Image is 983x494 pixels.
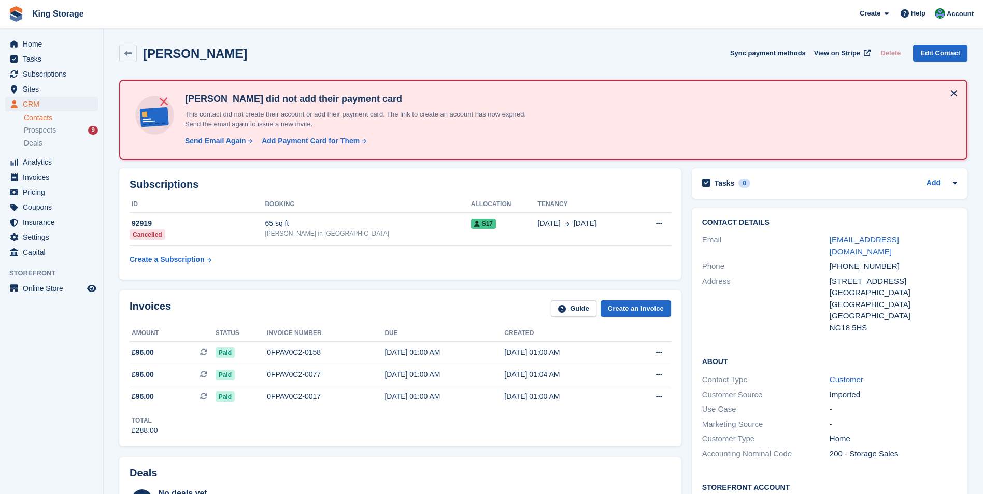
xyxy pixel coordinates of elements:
[23,52,85,66] span: Tasks
[28,5,88,22] a: King Storage
[265,218,471,229] div: 65 sq ft
[471,219,496,229] span: S17
[538,218,561,229] span: [DATE]
[23,37,85,51] span: Home
[913,45,967,62] a: Edit Contact
[384,369,504,380] div: [DATE] 01:00 AM
[814,48,860,59] span: View on Stripe
[830,260,957,272] div: [PHONE_NUMBER]
[267,391,384,402] div: 0FPAV0C2-0017
[267,369,384,380] div: 0FPAV0C2-0077
[830,375,863,384] a: Customer
[265,196,471,213] th: Booking
[267,347,384,358] div: 0FPAV0C2-0158
[5,185,98,199] a: menu
[143,47,247,61] h2: [PERSON_NAME]
[830,448,957,460] div: 200 - Storage Sales
[23,215,85,229] span: Insurance
[384,347,504,358] div: [DATE] 01:00 AM
[130,229,165,240] div: Cancelled
[181,109,544,129] p: This contact did not create their account or add their payment card. The link to create an accoun...
[574,218,596,229] span: [DATE]
[538,196,635,213] th: Tenancy
[702,374,830,386] div: Contact Type
[132,425,158,436] div: £288.00
[5,67,98,81] a: menu
[927,178,941,190] a: Add
[876,45,905,62] button: Delete
[23,200,85,214] span: Coupons
[702,403,830,415] div: Use Case
[947,9,974,19] span: Account
[504,325,624,342] th: Created
[8,6,24,22] img: stora-icon-8386f47178a22dfd0bd8f6a31ec36ba5ce8667c1dd55bd0f319d3a0aa187defe.svg
[504,347,624,358] div: [DATE] 01:00 AM
[911,8,925,19] span: Help
[185,136,246,147] div: Send Email Again
[5,155,98,169] a: menu
[216,391,235,402] span: Paid
[830,418,957,430] div: -
[702,234,830,257] div: Email
[702,275,830,334] div: Address
[738,179,750,188] div: 0
[860,8,880,19] span: Create
[830,287,957,299] div: [GEOGRAPHIC_DATA]
[471,196,538,213] th: Allocation
[5,200,98,214] a: menu
[132,416,158,425] div: Total
[133,93,177,137] img: no-card-linked-e7822e413c904bf8b177c4d89f31251c4716f9871600ec3ca5bfc59e148c83f4.svg
[258,136,367,147] a: Add Payment Card for Them
[702,448,830,460] div: Accounting Nominal Code
[830,299,957,311] div: [GEOGRAPHIC_DATA]
[216,325,267,342] th: Status
[132,391,154,402] span: £96.00
[5,281,98,296] a: menu
[810,45,873,62] a: View on Stripe
[5,215,98,229] a: menu
[384,325,504,342] th: Due
[23,245,85,259] span: Capital
[702,219,957,227] h2: Contact Details
[262,136,360,147] div: Add Payment Card for Them
[23,155,85,169] span: Analytics
[504,391,624,402] div: [DATE] 01:00 AM
[23,230,85,244] span: Settings
[830,310,957,322] div: [GEOGRAPHIC_DATA]
[5,245,98,259] a: menu
[830,389,957,401] div: Imported
[24,138,42,148] span: Deals
[702,389,830,401] div: Customer Source
[702,418,830,430] div: Marketing Source
[504,369,624,380] div: [DATE] 01:04 AM
[132,347,154,358] span: £96.00
[601,300,671,317] a: Create an Invoice
[24,138,98,149] a: Deals
[86,282,98,295] a: Preview store
[130,467,157,479] h2: Deals
[830,275,957,287] div: [STREET_ADDRESS]
[730,45,806,62] button: Sync payment methods
[24,113,98,123] a: Contacts
[702,482,957,492] h2: Storefront Account
[130,254,205,265] div: Create a Subscription
[702,260,830,272] div: Phone
[702,356,957,366] h2: About
[5,230,98,244] a: menu
[23,281,85,296] span: Online Store
[130,325,216,342] th: Amount
[88,126,98,135] div: 9
[130,179,671,191] h2: Subscriptions
[24,125,56,135] span: Prospects
[384,391,504,402] div: [DATE] 01:00 AM
[5,52,98,66] a: menu
[216,370,235,380] span: Paid
[715,179,735,188] h2: Tasks
[130,250,211,269] a: Create a Subscription
[130,218,265,229] div: 92919
[702,433,830,445] div: Customer Type
[181,93,544,105] h4: [PERSON_NAME] did not add their payment card
[23,170,85,184] span: Invoices
[830,433,957,445] div: Home
[5,82,98,96] a: menu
